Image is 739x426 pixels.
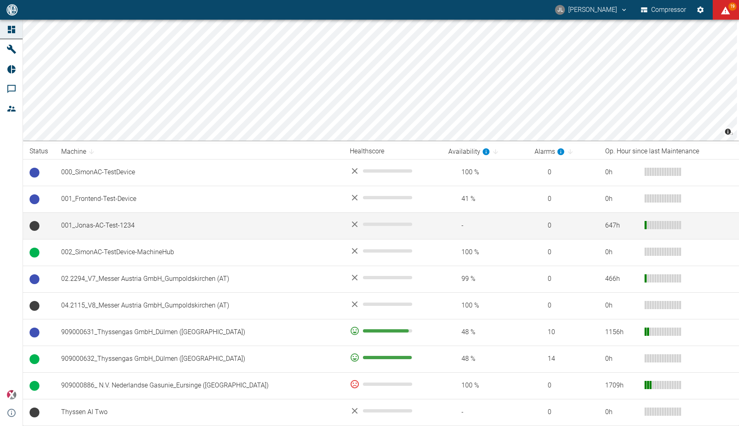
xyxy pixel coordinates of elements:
[448,408,521,417] span: -
[448,147,490,157] div: calculated for the last 7 days
[55,212,343,239] td: 001_Jonas-AC-Test-1234
[535,194,592,204] span: 0
[605,328,638,337] div: 1156 h
[55,292,343,319] td: 04.2115_V8_Messer Austria GmbH_Gumpoldskirchen (AT)
[55,266,343,292] td: 02.2294_V7_Messer Austria GmbH_Gumpoldskirchen (AT)
[693,2,708,17] button: Settings
[55,346,343,372] td: 909000632_Thyssengas GmbH_Dülmen ([GEOGRAPHIC_DATA])
[350,166,436,176] div: No data
[30,301,39,311] span: No Data
[448,194,521,204] span: 41 %
[55,186,343,212] td: 001_Frontend-Test-Device
[535,147,565,157] div: calculated for the last 7 days
[605,194,638,204] div: 0 h
[30,248,39,257] span: Running
[554,2,629,17] button: ai-cas@nea-x.net
[350,353,436,362] div: 99 %
[6,4,18,15] img: logo
[605,248,638,257] div: 0 h
[350,406,436,416] div: No data
[448,301,521,310] span: 100 %
[448,328,521,337] span: 48 %
[728,2,737,11] span: 19
[605,274,638,284] div: 466 h
[350,273,436,282] div: No data
[55,159,343,186] td: 000_SimonAC-TestDevice
[448,354,521,364] span: 48 %
[605,354,638,364] div: 0 h
[605,221,638,230] div: 647 h
[55,399,343,426] td: Thyssen AI Two
[555,5,565,15] div: JL
[55,319,343,346] td: 909000631_Thyssengas GmbH_Dülmen ([GEOGRAPHIC_DATA])
[535,274,592,284] span: 0
[448,168,521,177] span: 100 %
[535,221,592,230] span: 0
[30,168,39,178] span: Ready to run
[7,390,16,400] img: Xplore Logo
[30,381,39,391] span: Running
[23,144,55,159] th: Status
[350,246,436,256] div: No data
[448,381,521,390] span: 100 %
[535,328,592,337] span: 10
[639,2,688,17] button: Compressor
[448,274,521,284] span: 99 %
[55,239,343,266] td: 002_SimonAC-TestDevice-MachineHub
[350,193,436,203] div: No data
[605,168,638,177] div: 0 h
[30,328,39,337] span: Ready to run
[535,354,592,364] span: 14
[535,168,592,177] span: 0
[30,221,39,231] span: No Data
[535,248,592,257] span: 0
[30,354,39,364] span: Running
[350,219,436,229] div: No data
[61,147,97,157] span: Machine
[350,379,436,389] div: 0 %
[535,408,592,417] span: 0
[30,194,39,204] span: Ready to run
[30,408,39,417] span: No Data
[535,301,592,310] span: 0
[605,301,638,310] div: 0 h
[350,326,436,336] div: 93 %
[55,372,343,399] td: 909000886_ N.V. Nederlandse Gasunie_Eursinge ([GEOGRAPHIC_DATA])
[605,381,638,390] div: 1709 h
[343,144,442,159] th: Healthscore
[605,408,638,417] div: 0 h
[350,299,436,309] div: No data
[448,248,521,257] span: 100 %
[599,144,739,159] th: Op. Hour since last Maintenance
[535,381,592,390] span: 0
[448,221,521,230] span: -
[30,274,39,284] span: Ready to run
